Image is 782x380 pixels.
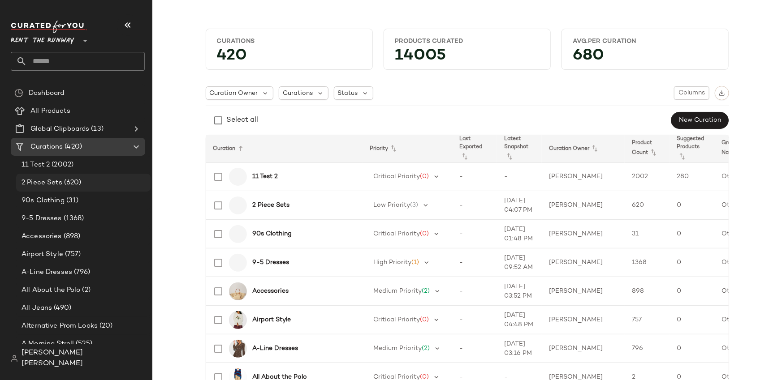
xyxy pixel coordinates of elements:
[374,231,420,237] span: Critical Priority
[22,303,52,313] span: All Jeans
[670,162,714,191] td: 280
[422,345,430,352] span: (2)
[22,267,72,278] span: A-Line Dresses
[11,355,18,362] img: svg%3e
[422,288,430,295] span: (2)
[252,229,292,239] b: 90s Clothing
[420,231,429,237] span: (0)
[374,316,420,323] span: Critical Priority
[22,160,50,170] span: 11 Test 2
[252,258,289,267] b: 9-5 Dresses
[625,220,670,248] td: 31
[542,162,625,191] td: [PERSON_NAME]
[252,201,289,210] b: 2 Piece Sets
[210,89,258,98] span: Curation Owner
[217,37,362,46] div: Curations
[63,142,82,152] span: (420)
[395,37,540,46] div: Products Curated
[62,178,82,188] span: (620)
[625,162,670,191] td: 2002
[573,37,717,46] div: Avg.per Curation
[497,162,542,191] td: -
[452,306,497,334] td: -
[22,249,63,260] span: Airport Style
[98,321,113,331] span: (20)
[22,196,65,206] span: 90s Clothing
[22,213,62,224] span: 9-5 Dresses
[410,202,419,209] span: (3)
[625,135,670,162] th: Product Count
[22,285,81,295] span: All About the Polo
[670,220,714,248] td: 0
[229,311,247,329] img: MAR131.jpg
[497,334,542,363] td: [DATE] 03:16 PM
[420,173,429,180] span: (0)
[714,191,759,220] td: Other
[625,306,670,334] td: 757
[625,248,670,277] td: 1368
[30,124,89,134] span: Global Clipboards
[338,89,358,98] span: Status
[497,277,542,306] td: [DATE] 03:52 PM
[625,191,670,220] td: 620
[22,348,145,369] span: [PERSON_NAME] [PERSON_NAME]
[412,259,419,266] span: (1)
[625,334,670,363] td: 796
[22,178,62,188] span: 2 Piece Sets
[714,135,759,162] th: Group Name
[542,135,625,162] th: Curation Owner
[542,306,625,334] td: [PERSON_NAME]
[252,344,298,353] b: A-Line Dresses
[374,345,422,352] span: Medium Priority
[670,334,714,363] td: 0
[81,285,91,295] span: (2)
[252,172,278,181] b: 11 Test 2
[22,321,98,331] span: Alternative Prom Looks
[206,135,363,162] th: Curation
[670,277,714,306] td: 0
[714,220,759,248] td: Other
[625,277,670,306] td: 898
[14,89,23,98] img: svg%3e
[11,30,74,47] span: Rent the Runway
[542,191,625,220] td: [PERSON_NAME]
[678,90,705,97] span: Columns
[674,86,709,100] button: Columns
[714,248,759,277] td: Other
[65,196,79,206] span: (31)
[22,339,74,349] span: A Morning Stroll
[714,162,759,191] td: Other
[497,248,542,277] td: [DATE] 09:52 AM
[542,248,625,277] td: [PERSON_NAME]
[388,49,547,66] div: 14005
[363,135,453,162] th: Priority
[678,117,721,124] span: New Curation
[50,160,73,170] span: (2002)
[566,49,725,66] div: 680
[30,142,63,152] span: Curations
[452,248,497,277] td: -
[670,248,714,277] td: 0
[671,112,729,129] button: New Curation
[374,202,410,209] span: Low Priority
[497,135,542,162] th: Latest Snapshot
[452,277,497,306] td: -
[89,124,104,134] span: (13)
[11,21,87,33] img: cfy_white_logo.C9jOOHJF.svg
[374,259,412,266] span: High Priority
[210,49,369,66] div: 420
[452,162,497,191] td: -
[452,334,497,363] td: -
[452,220,497,248] td: -
[714,334,759,363] td: Other
[252,315,291,324] b: Airport Style
[22,231,62,242] span: Accessories
[719,90,725,96] img: svg%3e
[229,340,247,358] img: POLO308.jpg
[229,282,247,300] img: DEM52.jpg
[497,306,542,334] td: [DATE] 04:48 PM
[452,135,497,162] th: Last Exported
[542,334,625,363] td: [PERSON_NAME]
[62,213,84,224] span: (1368)
[542,220,625,248] td: [PERSON_NAME]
